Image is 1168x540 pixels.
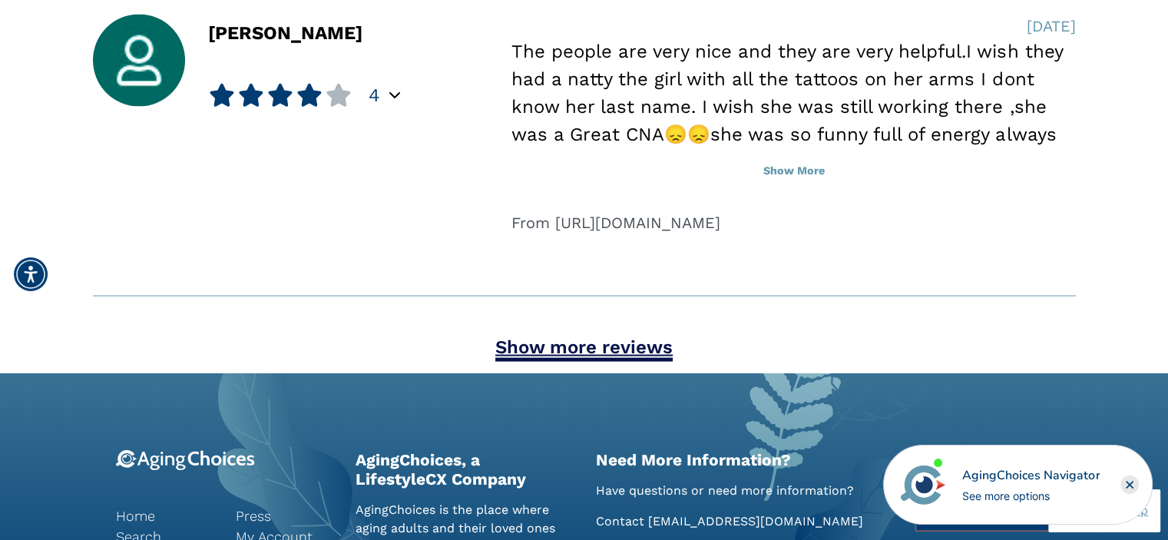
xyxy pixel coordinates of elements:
[356,450,573,489] h2: AgingChoices, a LifestyleCX Company
[116,450,255,471] img: 9-logo.svg
[14,257,48,291] div: Accessibility Menu
[511,38,1075,259] div: The people are very nice and they are very helpful.I wish they had a natty the girl with all the ...
[369,84,380,107] span: 4
[93,15,185,107] img: user_avatar.jpg
[1120,475,1139,494] div: Close
[116,505,213,526] a: Home
[389,86,400,104] div: Popover trigger
[511,154,1075,188] button: Show More
[511,211,1075,234] div: From [URL][DOMAIN_NAME]
[596,512,893,531] p: Contact
[962,488,1100,504] div: See more options
[208,24,362,107] div: [PERSON_NAME]
[596,482,893,500] p: Have questions or need more information?
[596,450,893,469] h2: Need More Information?
[495,336,673,362] a: Show more reviews
[648,514,863,528] a: [EMAIL_ADDRESS][DOMAIN_NAME]
[962,466,1100,485] div: AgingChoices Navigator
[236,505,333,526] a: Press
[897,459,949,511] img: avatar
[1026,15,1075,38] div: [DATE]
